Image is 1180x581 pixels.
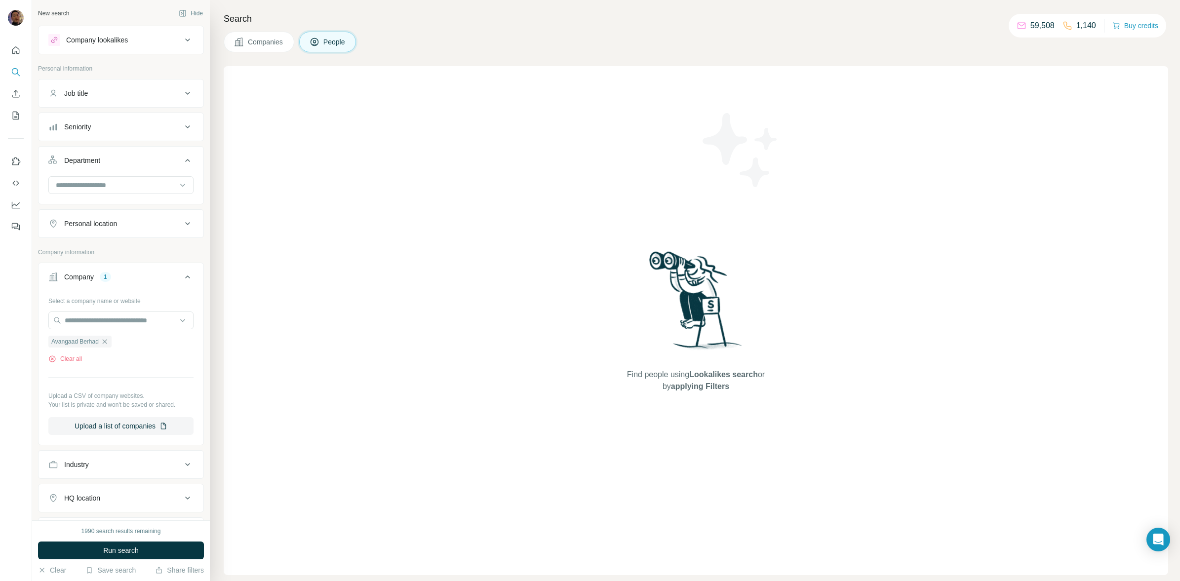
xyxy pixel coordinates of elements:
div: Job title [64,88,88,98]
div: Department [64,155,100,165]
button: Clear [38,565,66,575]
button: Buy credits [1112,19,1158,33]
button: Quick start [8,41,24,59]
button: Annual revenue ($) [39,520,203,543]
div: Select a company name or website [48,293,194,306]
button: HQ location [39,486,203,510]
div: Seniority [64,122,91,132]
span: Lookalikes search [689,370,758,379]
button: Clear all [48,354,82,363]
span: Avangaad Berhad [51,337,99,346]
h4: Search [224,12,1168,26]
span: applying Filters [671,382,729,390]
button: Share filters [155,565,204,575]
button: Enrich CSV [8,85,24,103]
button: Feedback [8,218,24,235]
button: Company1 [39,265,203,293]
button: My lists [8,107,24,124]
img: Surfe Illustration - Stars [696,106,785,194]
button: Job title [39,81,203,105]
div: Open Intercom Messenger [1146,528,1170,551]
button: Use Surfe API [8,174,24,192]
span: Companies [248,37,284,47]
button: Seniority [39,115,203,139]
p: Your list is private and won't be saved or shared. [48,400,194,409]
button: Save search [85,565,136,575]
div: Company [64,272,94,282]
button: Department [39,149,203,176]
button: Run search [38,542,204,559]
p: 1,140 [1076,20,1096,32]
p: Company information [38,248,204,257]
p: Personal information [38,64,204,73]
div: HQ location [64,493,100,503]
button: Use Surfe on LinkedIn [8,153,24,170]
button: Dashboard [8,196,24,214]
span: People [323,37,346,47]
button: Industry [39,453,203,476]
img: Avatar [8,10,24,26]
button: Hide [172,6,210,21]
p: 59,508 [1030,20,1055,32]
div: New search [38,9,69,18]
button: Search [8,63,24,81]
div: Personal location [64,219,117,229]
img: Surfe Illustration - Woman searching with binoculars [645,249,747,359]
span: Find people using or by [617,369,775,392]
div: 1990 search results remaining [81,527,161,536]
button: Personal location [39,212,203,235]
div: 1 [100,272,111,281]
div: Company lookalikes [66,35,128,45]
p: Upload a CSV of company websites. [48,391,194,400]
div: Industry [64,460,89,469]
span: Run search [103,545,139,555]
button: Upload a list of companies [48,417,194,435]
button: Company lookalikes [39,28,203,52]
